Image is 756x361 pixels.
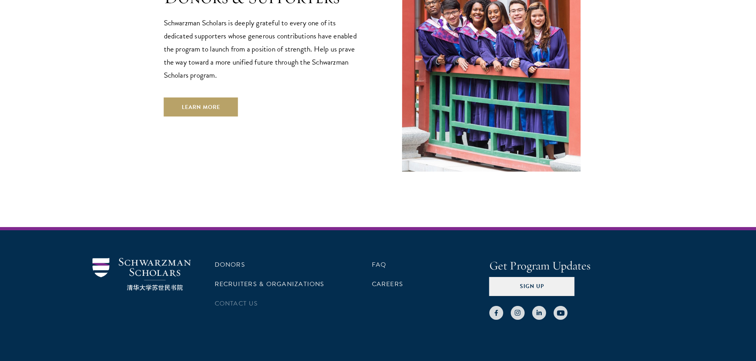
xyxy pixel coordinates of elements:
a: Careers [372,279,404,289]
p: Schwarzman Scholars is deeply grateful to every one of its dedicated supporters whose generous co... [164,16,362,82]
a: Donors [215,260,245,269]
a: Learn More [164,97,238,117]
a: Contact Us [215,299,258,308]
img: Schwarzman Scholars [92,258,191,291]
a: Recruiters & Organizations [215,279,325,289]
a: FAQ [372,260,387,269]
h4: Get Program Updates [489,258,664,274]
button: Sign Up [489,277,575,296]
